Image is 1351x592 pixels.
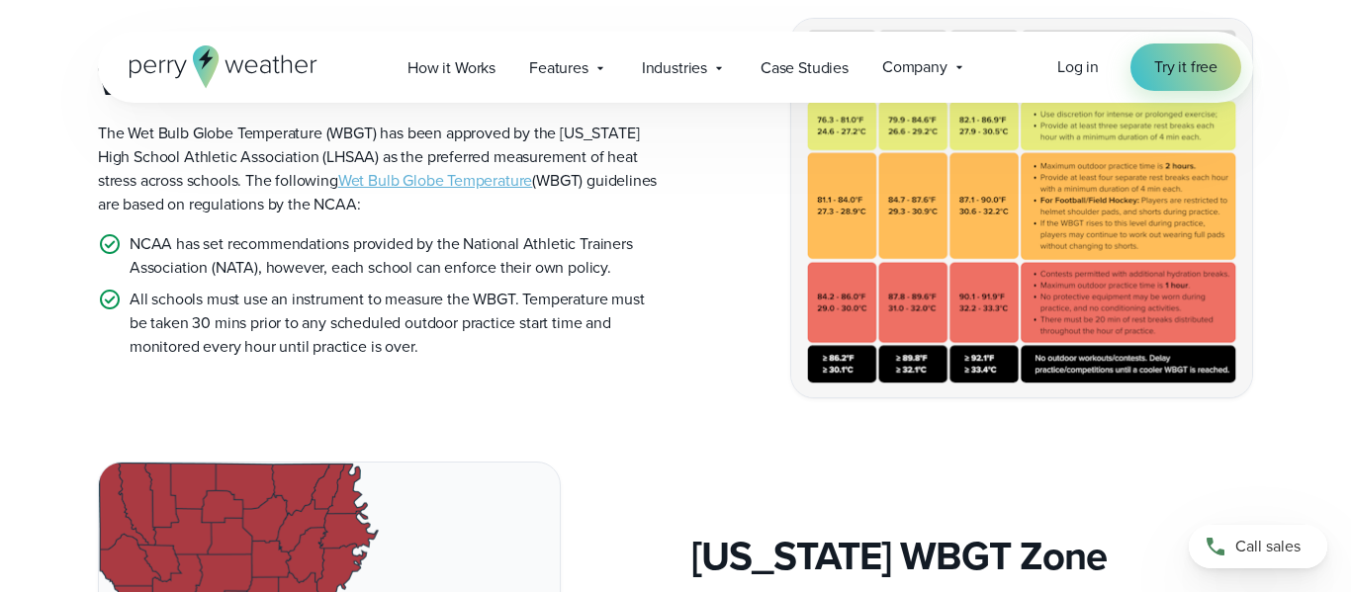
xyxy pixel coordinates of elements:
p: The Wet Bulb Globe Temperature (WBGT) has been approved by the [US_STATE] High School Athletic As... [98,122,660,216]
img: Louisiana WBGT [791,19,1252,397]
span: Try it free [1154,55,1217,79]
span: Features [529,56,588,80]
a: Log in [1057,55,1099,79]
span: Company [882,55,947,79]
p: All schools must use an instrument to measure the WBGT. Temperature must be taken 30 mins prior t... [130,288,660,359]
p: NCAA has set recommendations provided by the National Athletic Trainers Association (NATA), howev... [130,232,660,280]
span: Call sales [1235,535,1301,558]
a: Wet Bulb Globe Temperature [338,169,533,192]
span: Log in [1057,55,1099,78]
h3: [US_STATE] WBGT Zone [691,533,1253,580]
h3: WBGT Activity Guidelines [98,58,660,106]
a: How it Works [391,47,512,88]
span: Industries [642,56,707,80]
a: Try it free [1130,43,1241,91]
a: Case Studies [744,47,865,88]
a: Call sales [1189,525,1327,568]
span: How it Works [407,56,495,80]
span: Case Studies [761,56,849,80]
